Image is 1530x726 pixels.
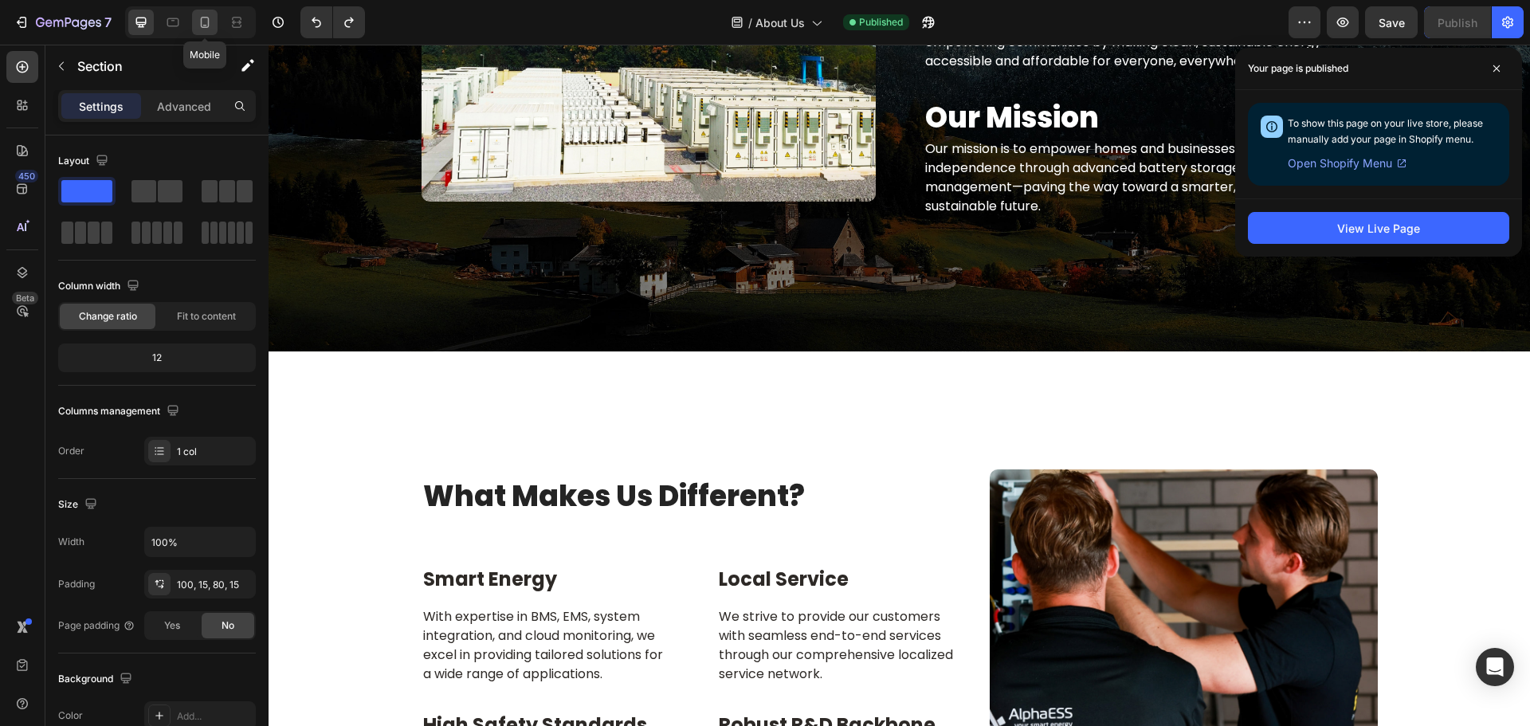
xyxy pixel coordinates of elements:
[58,444,84,458] div: Order
[222,618,234,633] span: No
[1248,212,1509,244] button: View Live Page
[1365,6,1418,38] button: Save
[657,95,1108,171] p: Our mission is to empower homes and businesses with true energy independence through advanced bat...
[1288,117,1483,145] span: To show this page on your live store, please manually add your page in Shopify menu.
[79,98,124,115] p: Settings
[755,14,805,31] span: About Us
[61,347,253,369] div: 12
[1438,14,1477,31] div: Publish
[58,669,135,690] div: Background
[859,15,903,29] span: Published
[58,535,84,549] div: Width
[269,45,1530,726] iframe: Design area
[58,577,95,591] div: Padding
[748,14,752,31] span: /
[1379,16,1405,29] span: Save
[450,668,694,693] p: Robust R&D Backbone
[1288,154,1392,173] span: Open Shopify Menu
[58,151,112,172] div: Layout
[6,6,119,38] button: 7
[1337,220,1420,237] div: View Live Page
[157,98,211,115] p: Advanced
[15,170,38,182] div: 450
[450,522,694,547] p: Local Service
[164,618,180,633] span: Yes
[177,445,252,459] div: 1 col
[58,276,143,297] div: Column width
[77,57,208,76] p: Section
[153,432,696,473] h2: What Makes Us Different?
[58,708,83,723] div: Color
[12,292,38,304] div: Beta
[300,6,365,38] div: Undo/Redo
[58,618,135,633] div: Page padding
[58,494,100,516] div: Size
[177,709,252,724] div: Add...
[450,563,694,639] p: We strive to provide our customers with seamless end-to-end services through our comprehensive lo...
[155,668,398,693] p: High Safety Standards
[1248,61,1348,77] p: Your page is published
[145,528,255,556] input: Auto
[655,53,1109,94] h3: Our Mission
[1476,648,1514,686] div: Open Intercom Messenger
[177,309,236,324] span: Fit to content
[79,309,137,324] span: Change ratio
[1424,6,1491,38] button: Publish
[177,578,252,592] div: 100, 15, 80, 15
[155,563,398,639] p: With expertise in BMS, EMS, system integration, and cloud monitoring, we excel in providing tailo...
[104,13,112,32] p: 7
[155,522,398,547] p: Smart Energy
[58,401,182,422] div: Columns management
